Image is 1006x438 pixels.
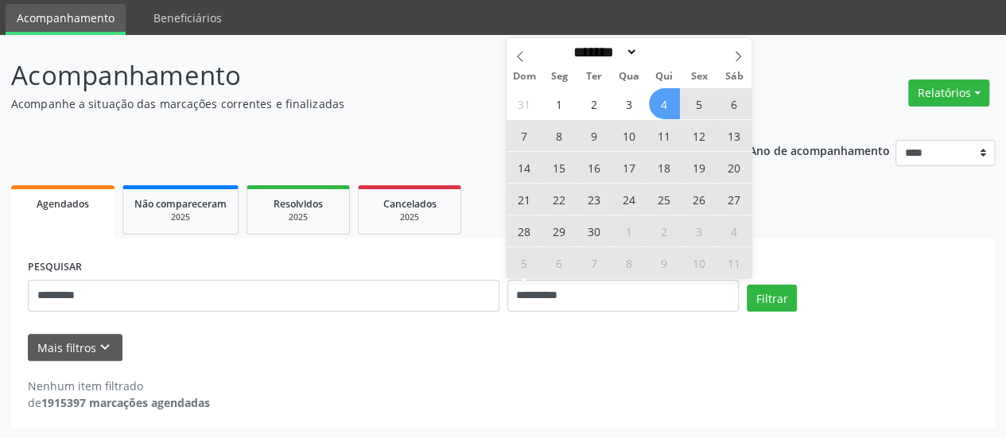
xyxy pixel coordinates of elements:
[747,285,797,312] button: Filtrar
[11,95,700,112] p: Acompanhe a situação das marcações correntes e finalizadas
[682,72,717,82] span: Sex
[719,88,750,119] span: Setembro 6, 2025
[717,72,752,82] span: Sáb
[684,120,715,151] span: Setembro 12, 2025
[542,72,577,82] span: Seg
[719,152,750,183] span: Setembro 20, 2025
[579,184,610,215] span: Setembro 23, 2025
[274,197,323,211] span: Resolvidos
[258,211,338,223] div: 2025
[579,247,610,278] span: Outubro 7, 2025
[579,215,610,246] span: Setembro 30, 2025
[509,152,540,183] span: Setembro 14, 2025
[614,88,645,119] span: Setembro 3, 2025
[544,184,575,215] span: Setembro 22, 2025
[544,120,575,151] span: Setembro 8, 2025
[649,247,680,278] span: Outubro 9, 2025
[684,152,715,183] span: Setembro 19, 2025
[719,184,750,215] span: Setembro 27, 2025
[134,197,227,211] span: Não compareceram
[684,88,715,119] span: Setembro 5, 2025
[684,184,715,215] span: Setembro 26, 2025
[612,72,647,82] span: Qua
[649,184,680,215] span: Setembro 25, 2025
[579,88,610,119] span: Setembro 2, 2025
[579,152,610,183] span: Setembro 16, 2025
[509,88,540,119] span: Agosto 31, 2025
[614,184,645,215] span: Setembro 24, 2025
[11,56,700,95] p: Acompanhamento
[544,247,575,278] span: Outubro 6, 2025
[41,395,210,410] strong: 1915397 marcações agendadas
[507,72,542,82] span: Dom
[614,247,645,278] span: Outubro 8, 2025
[719,120,750,151] span: Setembro 13, 2025
[569,44,639,60] select: Month
[509,247,540,278] span: Outubro 5, 2025
[6,4,126,35] a: Acompanhamento
[614,152,645,183] span: Setembro 17, 2025
[749,140,890,160] p: Ano de acompanhamento
[96,339,114,356] i: keyboard_arrow_down
[134,211,227,223] div: 2025
[719,247,750,278] span: Outubro 11, 2025
[649,215,680,246] span: Outubro 2, 2025
[28,334,122,362] button: Mais filtroskeyboard_arrow_down
[614,120,645,151] span: Setembro 10, 2025
[684,215,715,246] span: Outubro 3, 2025
[684,247,715,278] span: Outubro 10, 2025
[908,79,989,107] button: Relatórios
[509,215,540,246] span: Setembro 28, 2025
[28,255,82,280] label: PESQUISAR
[577,72,612,82] span: Ter
[544,215,575,246] span: Setembro 29, 2025
[28,394,210,411] div: de
[370,211,449,223] div: 2025
[638,44,690,60] input: Year
[579,120,610,151] span: Setembro 9, 2025
[719,215,750,246] span: Outubro 4, 2025
[614,215,645,246] span: Outubro 1, 2025
[28,378,210,394] div: Nenhum item filtrado
[544,152,575,183] span: Setembro 15, 2025
[544,88,575,119] span: Setembro 1, 2025
[649,120,680,151] span: Setembro 11, 2025
[647,72,682,82] span: Qui
[509,184,540,215] span: Setembro 21, 2025
[509,120,540,151] span: Setembro 7, 2025
[649,88,680,119] span: Setembro 4, 2025
[383,197,437,211] span: Cancelados
[37,197,89,211] span: Agendados
[142,4,233,32] a: Beneficiários
[649,152,680,183] span: Setembro 18, 2025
